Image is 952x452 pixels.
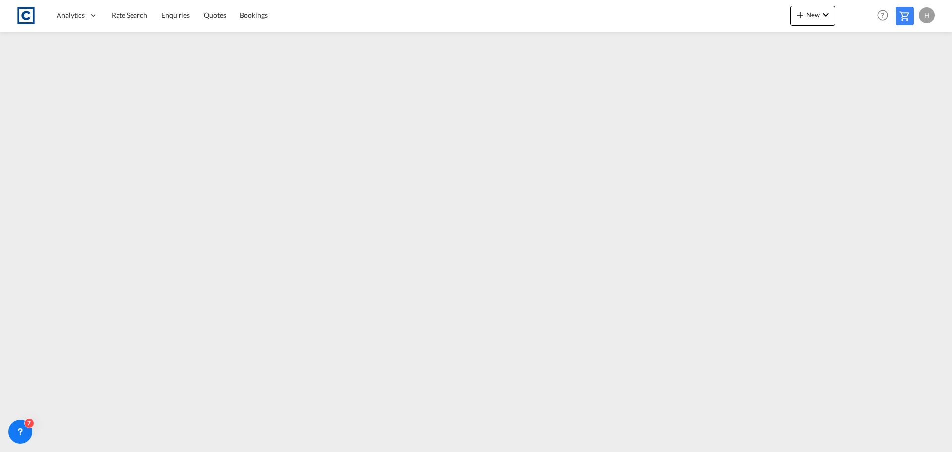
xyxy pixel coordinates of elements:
[874,7,891,24] span: Help
[112,11,147,19] span: Rate Search
[57,10,85,20] span: Analytics
[919,7,935,23] div: H
[204,11,226,19] span: Quotes
[794,9,806,21] md-icon: icon-plus 400-fg
[790,6,835,26] button: icon-plus 400-fgNewicon-chevron-down
[240,11,268,19] span: Bookings
[874,7,896,25] div: Help
[15,4,37,27] img: 1fdb9190129311efbfaf67cbb4249bed.jpeg
[161,11,190,19] span: Enquiries
[794,11,832,19] span: New
[820,9,832,21] md-icon: icon-chevron-down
